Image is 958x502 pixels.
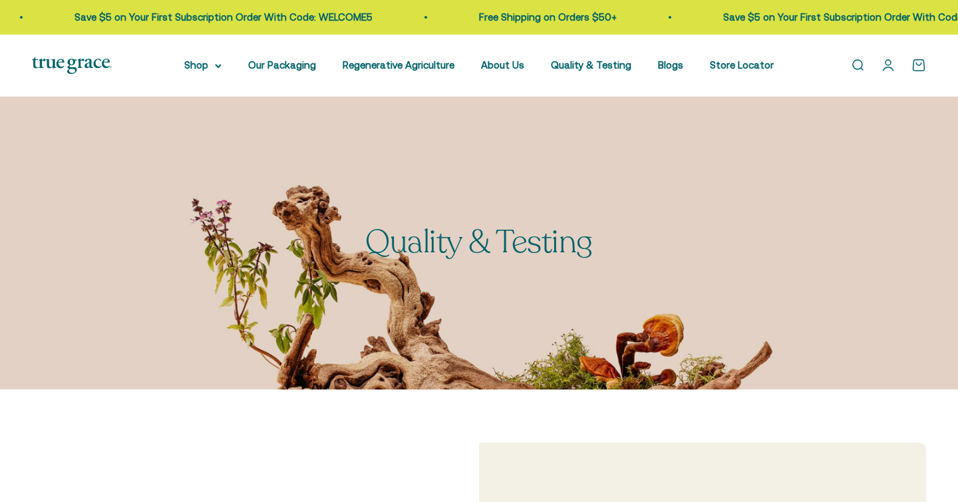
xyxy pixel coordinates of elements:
[343,59,454,71] a: Regenerative Agriculture
[481,59,524,71] a: About Us
[658,59,683,71] a: Blogs
[710,59,774,71] a: Store Locator
[551,59,631,71] a: Quality & Testing
[184,57,222,73] summary: Shop
[73,9,371,25] p: Save $5 on Your First Subscription Order With Code: WELCOME5
[477,11,615,23] a: Free Shipping on Orders $50+
[248,59,316,71] a: Our Packaging
[365,220,593,264] split-lines: Quality & Testing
